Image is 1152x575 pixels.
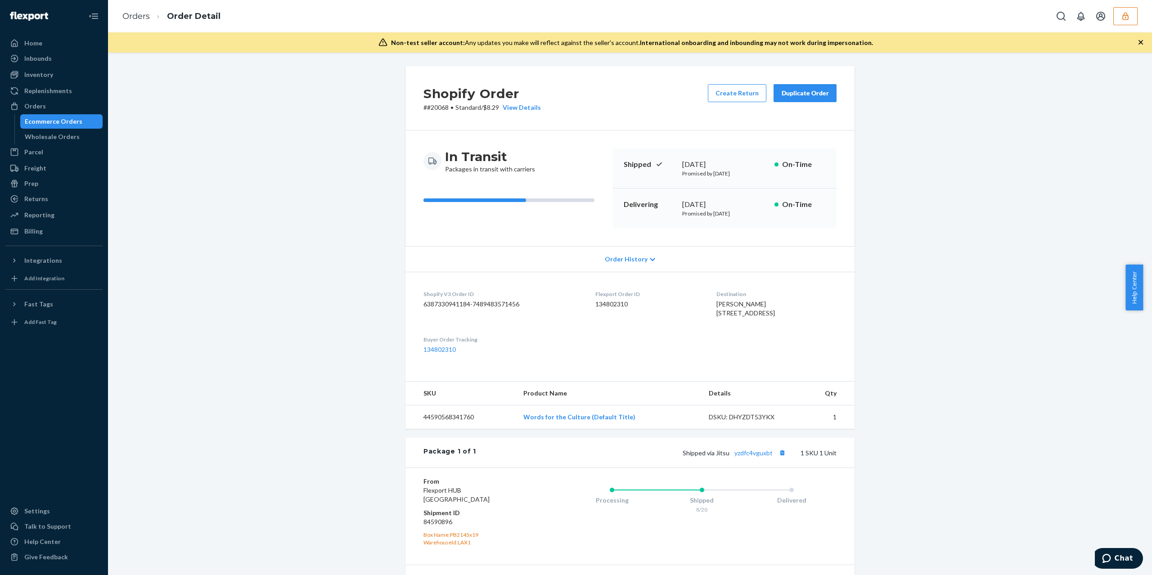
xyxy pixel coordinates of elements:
a: Add Fast Tag [5,315,103,329]
span: Shipped via Jitsu [683,449,788,457]
div: Packages in transit with carriers [445,148,535,174]
div: Replenishments [24,86,72,95]
p: On-Time [782,159,826,170]
iframe: Opens a widget where you can chat to one of our agents [1095,548,1143,571]
div: WarehouseId: LAX1 [423,539,531,546]
div: Home [24,39,42,48]
div: 8/20 [657,506,747,513]
a: Parcel [5,145,103,159]
th: Product Name [516,382,702,405]
a: Add Integration [5,271,103,286]
dt: From [423,477,531,486]
a: Help Center [5,535,103,549]
div: 1 SKU 1 Unit [476,447,837,458]
div: Talk to Support [24,522,71,531]
a: Words for the Culture (Default Title) [523,413,635,421]
a: Ecommerce Orders [20,114,103,129]
dd: 84590896 [423,517,531,526]
div: Freight [24,164,46,173]
div: Processing [567,496,657,505]
span: [PERSON_NAME] [STREET_ADDRESS] [716,300,775,317]
div: Billing [24,227,43,236]
h3: In Transit [445,148,535,165]
div: Inbounds [24,54,52,63]
button: Create Return [708,84,766,102]
span: Order History [605,255,648,264]
td: 1 [801,405,855,429]
p: Promised by [DATE] [682,210,767,217]
div: Returns [24,194,48,203]
a: Home [5,36,103,50]
dd: 134802310 [595,300,702,309]
button: Fast Tags [5,297,103,311]
a: Orders [5,99,103,113]
div: Orders [24,102,46,111]
div: [DATE] [682,159,767,170]
div: Help Center [24,537,61,546]
th: Qty [801,382,855,405]
p: On-Time [782,199,826,210]
dd: 6387330941184-7489483571456 [423,300,581,309]
dt: Destination [716,290,837,298]
div: Delivered [747,496,837,505]
th: SKU [405,382,516,405]
div: DSKU: DHYZDT53YKX [709,413,793,422]
dt: Shipment ID [423,508,531,517]
a: Billing [5,224,103,238]
span: Flexport HUB [GEOGRAPHIC_DATA] [423,486,490,503]
a: Reporting [5,208,103,222]
a: yzdfc4vguxbt [734,449,773,457]
p: # #20068 / $8.29 [423,103,541,112]
div: Settings [24,507,50,516]
a: Settings [5,504,103,518]
button: Open Search Box [1052,7,1070,25]
p: Shipped [624,159,675,170]
div: Reporting [24,211,54,220]
div: Shipped [657,496,747,505]
div: Duplicate Order [781,89,829,98]
span: Standard [455,103,481,111]
button: Close Navigation [85,7,103,25]
dt: Flexport Order ID [595,290,702,298]
button: View Details [499,103,541,112]
div: Parcel [24,148,43,157]
div: Ecommerce Orders [25,117,82,126]
a: Inbounds [5,51,103,66]
p: Delivering [624,199,675,210]
button: Duplicate Order [774,84,837,102]
button: Copy tracking number [776,447,788,458]
p: Promised by [DATE] [682,170,767,177]
div: Package 1 of 1 [423,447,476,458]
dt: Shopify V3 Order ID [423,290,581,298]
div: Add Fast Tag [24,318,57,326]
div: Give Feedback [24,553,68,562]
div: Fast Tags [24,300,53,309]
a: Inventory [5,67,103,82]
span: • [450,103,454,111]
div: Wholesale Orders [25,132,80,141]
button: Open notifications [1072,7,1090,25]
ol: breadcrumbs [115,3,228,30]
img: Flexport logo [10,12,48,21]
a: Returns [5,192,103,206]
a: Wholesale Orders [20,130,103,144]
div: Box Name: PB2145x19 [423,531,531,539]
div: Inventory [24,70,53,79]
th: Details [702,382,801,405]
a: Prep [5,176,103,191]
div: Any updates you make will reflect against the seller's account. [391,38,873,47]
a: Replenishments [5,84,103,98]
span: Non-test seller account: [391,39,465,46]
button: Integrations [5,253,103,268]
h2: Shopify Order [423,84,541,103]
span: Help Center [1125,265,1143,310]
a: Freight [5,161,103,175]
dt: Buyer Order Tracking [423,336,581,343]
div: [DATE] [682,199,767,210]
a: Order Detail [167,11,220,21]
div: Add Integration [24,274,64,282]
button: Open account menu [1092,7,1110,25]
div: Prep [24,179,38,188]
